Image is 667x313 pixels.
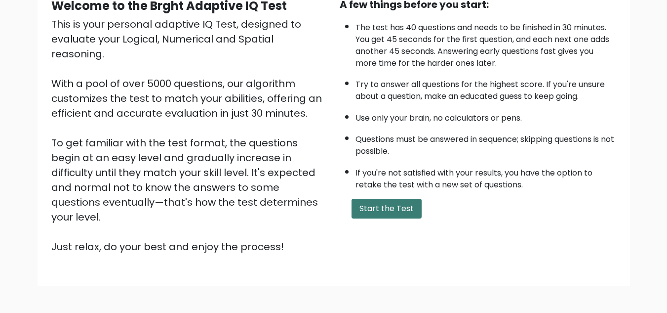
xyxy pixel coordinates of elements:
li: Try to answer all questions for the highest score. If you're unsure about a question, make an edu... [355,74,616,102]
li: If you're not satisfied with your results, you have the option to retake the test with a new set ... [355,162,616,191]
li: Use only your brain, no calculators or pens. [355,107,616,124]
li: Questions must be answered in sequence; skipping questions is not possible. [355,129,616,157]
button: Start the Test [352,199,422,219]
li: The test has 40 questions and needs to be finished in 30 minutes. You get 45 seconds for the firs... [355,17,616,69]
div: This is your personal adaptive IQ Test, designed to evaluate your Logical, Numerical and Spatial ... [51,17,328,254]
